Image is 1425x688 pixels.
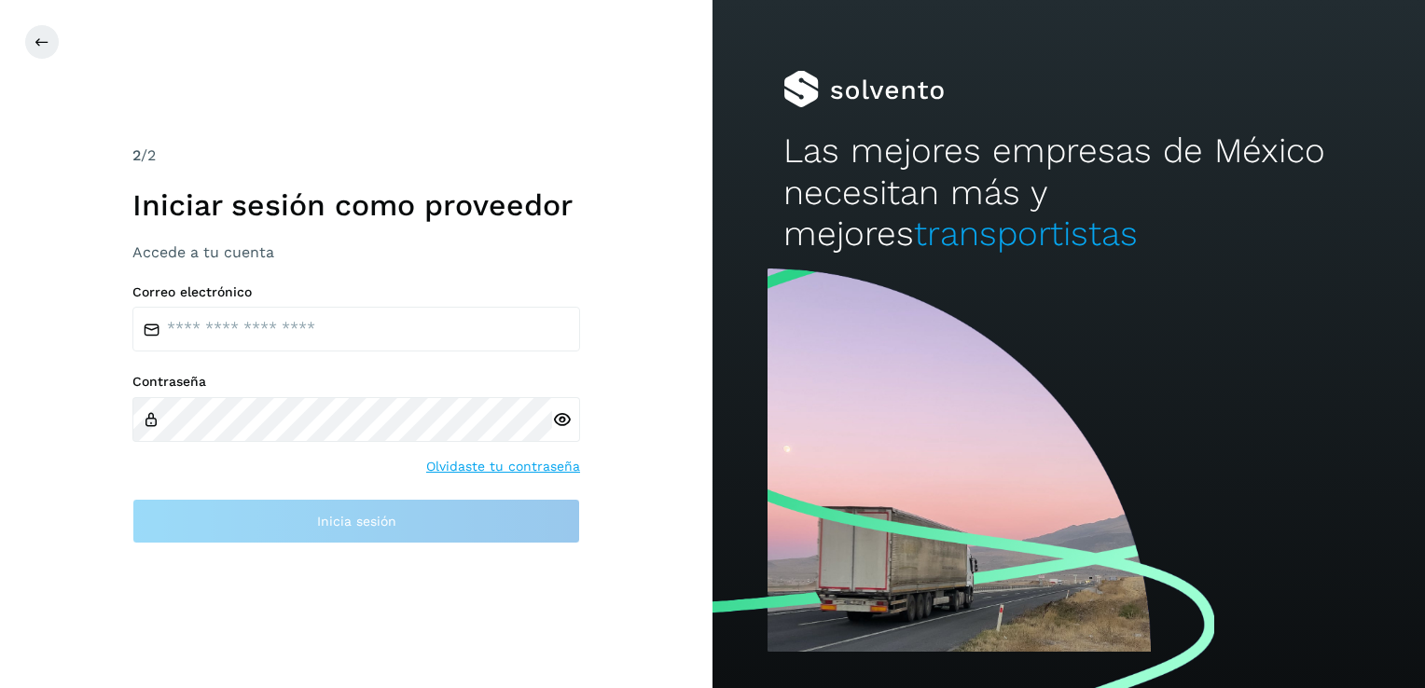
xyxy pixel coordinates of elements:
[132,284,580,300] label: Correo electrónico
[317,515,396,528] span: Inicia sesión
[426,457,580,476] a: Olvidaste tu contraseña
[132,499,580,544] button: Inicia sesión
[132,243,580,261] h3: Accede a tu cuenta
[783,131,1353,255] h2: Las mejores empresas de México necesitan más y mejores
[132,374,580,390] label: Contraseña
[132,146,141,164] span: 2
[132,144,580,167] div: /2
[132,187,580,223] h1: Iniciar sesión como proveedor
[914,213,1138,254] span: transportistas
